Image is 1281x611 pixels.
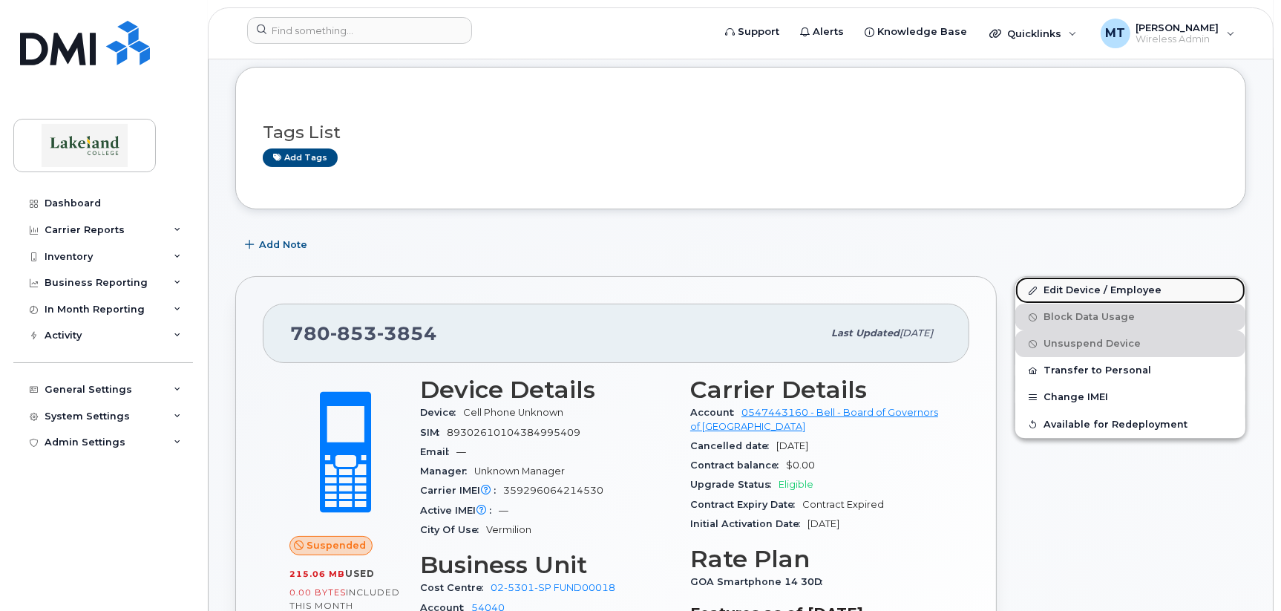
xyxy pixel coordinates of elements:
[377,322,437,344] span: 3854
[690,576,830,587] span: GOA Smartphone 14 30D
[420,446,456,457] span: Email
[690,499,802,510] span: Contract Expiry Date
[1136,22,1219,33] span: [PERSON_NAME]
[1090,19,1245,48] div: Margaret Templeton
[877,24,967,39] span: Knowledge Base
[447,427,580,438] span: 89302610104384995409
[289,587,346,598] span: 0.00 Bytes
[463,407,563,418] span: Cell Phone Unknown
[345,568,375,579] span: used
[1015,304,1245,330] button: Block Data Usage
[690,407,938,431] a: 0547443160 - Bell - Board of Governors of [GEOGRAPHIC_DATA]
[690,407,741,418] span: Account
[420,524,486,535] span: City Of Use
[1007,27,1061,39] span: Quicklinks
[456,446,466,457] span: —
[263,123,1219,142] h3: Tags List
[802,499,884,510] span: Contract Expired
[1015,330,1245,357] button: Unsuspend Device
[290,322,437,344] span: 780
[1136,33,1219,45] span: Wireless Admin
[491,582,615,593] a: 02-5301-SP FUND00018
[1044,339,1141,350] span: Unsuspend Device
[503,485,603,496] span: 359296064214530
[289,569,345,579] span: 215.06 MB
[307,538,366,552] span: Suspended
[790,17,854,47] a: Alerts
[900,327,933,339] span: [DATE]
[690,546,943,572] h3: Rate Plan
[263,148,338,167] a: Add tags
[486,524,531,535] span: Vermilion
[247,17,472,44] input: Find something...
[420,376,672,403] h3: Device Details
[690,440,776,451] span: Cancelled date
[259,238,307,252] span: Add Note
[786,460,815,471] span: $0.00
[690,479,779,490] span: Upgrade Status
[420,582,491,593] span: Cost Centre
[813,24,844,39] span: Alerts
[690,460,786,471] span: Contract balance
[474,465,565,477] span: Unknown Manager
[420,485,503,496] span: Carrier IMEI
[1015,277,1245,304] a: Edit Device / Employee
[499,505,508,516] span: —
[1015,384,1245,411] button: Change IMEI
[420,465,474,477] span: Manager
[1015,357,1245,384] button: Transfer to Personal
[690,376,943,403] h3: Carrier Details
[1105,24,1125,42] span: MT
[738,24,779,39] span: Support
[1015,411,1245,438] button: Available for Redeployment
[776,440,808,451] span: [DATE]
[831,327,900,339] span: Last updated
[1044,419,1187,430] span: Available for Redeployment
[807,518,839,529] span: [DATE]
[330,322,377,344] span: 853
[979,19,1087,48] div: Quicklinks
[690,518,807,529] span: Initial Activation Date
[420,427,447,438] span: SIM
[420,407,463,418] span: Device
[779,479,813,490] span: Eligible
[420,505,499,516] span: Active IMEI
[420,552,672,578] h3: Business Unit
[715,17,790,47] a: Support
[235,232,320,258] button: Add Note
[854,17,977,47] a: Knowledge Base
